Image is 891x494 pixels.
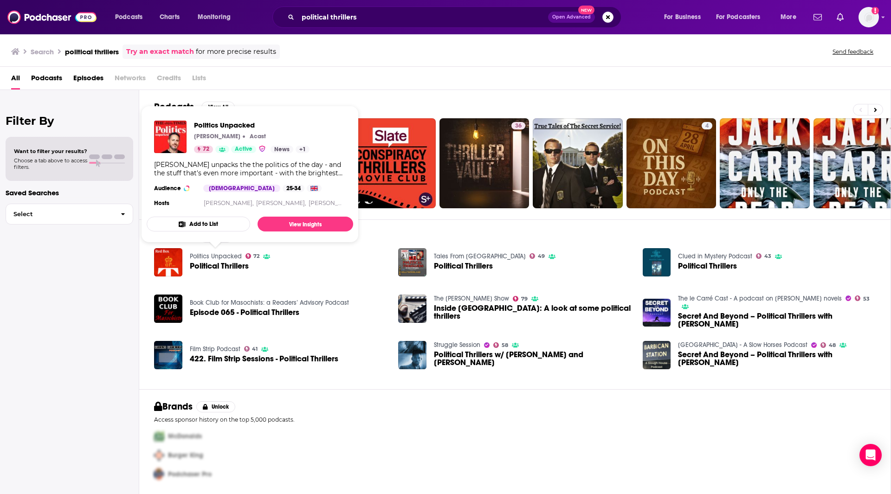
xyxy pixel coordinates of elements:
img: Episode 065 - Political Thrillers [154,295,182,323]
span: Active [235,145,252,154]
a: Struggle Session [434,341,480,349]
span: Inside [GEOGRAPHIC_DATA]: A look at some political thrillers [434,304,632,320]
h3: political thrillers [65,47,119,56]
img: 422. Film Strip Sessions - Political Thrillers [154,341,182,369]
a: Political Thrillers [434,262,493,270]
button: Unlock [196,401,236,412]
div: [PERSON_NAME] unpacks the the politics of the day - and the stuff that's even more important - wi... [154,160,346,177]
span: Burger King [168,451,203,459]
svg: Add a profile image [872,7,879,14]
a: 49 [529,253,545,259]
div: 25-34 [283,185,304,192]
span: Secret And Beyond – Political Thrillers with [PERSON_NAME] [678,312,876,328]
span: More [781,11,796,24]
span: Want to filter your results? [14,148,87,154]
span: Open Advanced [552,15,591,19]
img: First Pro Logo [150,427,168,446]
button: Show profile menu [859,7,879,27]
a: Clued in Mystery Podcast [678,252,752,260]
span: 49 [538,254,545,258]
a: 4 [626,118,717,208]
a: Political Thrillers [398,248,426,276]
button: Send feedback [830,48,876,56]
h3: Audience [154,185,196,192]
a: Show notifications dropdown [810,9,826,25]
a: 79 [513,296,528,302]
button: Open AdvancedNew [548,12,595,23]
a: 43 [756,253,771,259]
a: Film Strip Podcast [190,345,240,353]
p: Access sponsor history on the top 5,000 podcasts. [154,416,876,423]
button: open menu [710,10,774,25]
div: Search podcasts, credits, & more... [281,6,630,28]
a: Barbican Station - A Slow Horses Podcast [678,341,807,349]
span: 53 [863,297,870,301]
img: Politics Unpacked [154,121,187,153]
span: Logged in as AtriaBooks [859,7,879,27]
span: Credits [157,71,181,90]
h2: Brands [154,401,193,412]
a: 72 [245,253,260,259]
a: AcastAcast [247,133,266,140]
span: Political Thrillers [190,262,249,270]
span: Podchaser Pro [168,470,212,478]
a: Try an exact match [126,46,194,57]
img: Podchaser - Follow, Share and Rate Podcasts [7,8,97,26]
img: verified Badge [258,145,266,153]
img: Political Thrillers [643,248,671,276]
button: Add to List [147,217,250,231]
p: Acast [250,133,266,140]
a: Politics Unpacked [190,252,242,260]
a: Show notifications dropdown [833,9,847,25]
img: Second Pro Logo [150,446,168,465]
a: Political Thrillers [678,262,737,270]
a: 41 [244,346,258,352]
h2: Filter By [6,114,133,128]
h4: Hosts [154,199,169,207]
div: [DEMOGRAPHIC_DATA] [203,185,280,192]
img: Secret And Beyond – Political Thrillers with Frank Sennett [643,299,671,327]
a: 36 [511,122,525,129]
img: Secret And Beyond – Political Thrillers with Frank Sennett [643,341,671,369]
img: Political Thrillers w/ Matt Bors and Ben Clarkson [398,341,426,369]
a: Podcasts [31,71,62,90]
span: 72 [253,254,259,258]
span: 58 [502,343,508,347]
p: [PERSON_NAME] [194,133,240,140]
a: 48 [820,342,836,348]
span: 48 [829,343,836,347]
span: For Podcasters [716,11,761,24]
p: Saved Searches [6,188,133,197]
a: Active [231,146,256,153]
a: 53 [855,295,870,301]
a: [PERSON_NAME], [256,199,306,206]
button: open menu [109,10,155,25]
img: User Profile [859,7,879,27]
a: Episodes [73,71,103,90]
button: open menu [191,10,243,25]
div: Open Intercom Messenger [859,444,882,466]
a: News [271,146,293,153]
a: 58 [493,342,508,348]
a: [PERSON_NAME] [309,199,357,206]
span: Podcasts [115,11,142,24]
a: Book Club for Masochists: a Readers’ Advisory Podcast [190,299,349,307]
span: 4 [705,122,709,131]
span: All [11,71,20,90]
span: McDonalds [168,432,202,440]
a: 72 [194,146,213,153]
a: Politics Unpacked [194,121,310,129]
span: 43 [764,254,771,258]
a: Political Thrillers w/ Matt Bors and Ben Clarkson [434,351,632,366]
span: Charts [160,11,180,24]
a: 422. Film Strip Sessions - Political Thrillers [190,355,338,363]
span: New [578,6,595,14]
